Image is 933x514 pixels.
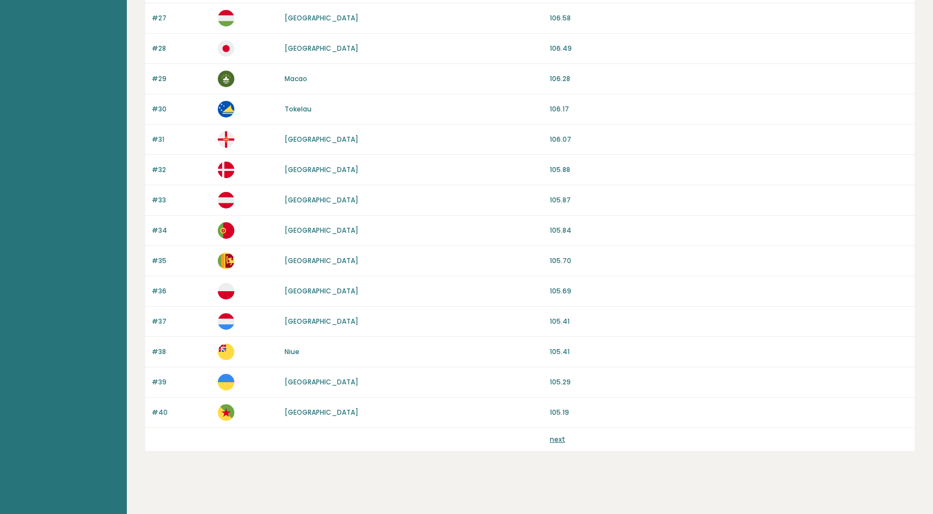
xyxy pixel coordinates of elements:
[550,408,908,417] p: 105.19
[152,256,211,266] p: #35
[152,408,211,417] p: #40
[218,222,234,239] img: pt.svg
[218,10,234,26] img: hu.svg
[550,195,908,205] p: 105.87
[218,253,234,269] img: lk.svg
[152,44,211,53] p: #28
[285,44,358,53] a: [GEOGRAPHIC_DATA]
[218,131,234,148] img: gg.svg
[550,165,908,175] p: 105.88
[550,104,908,114] p: 106.17
[285,135,358,144] a: [GEOGRAPHIC_DATA]
[218,162,234,178] img: dk.svg
[285,74,307,83] a: Macao
[152,195,211,205] p: #33
[218,374,234,390] img: ua.svg
[285,347,299,356] a: Niue
[550,135,908,144] p: 106.07
[152,317,211,326] p: #37
[285,226,358,235] a: [GEOGRAPHIC_DATA]
[550,74,908,84] p: 106.28
[218,344,234,360] img: nu.svg
[285,317,358,326] a: [GEOGRAPHIC_DATA]
[218,71,234,87] img: mo.svg
[152,135,211,144] p: #31
[550,286,908,296] p: 105.69
[550,317,908,326] p: 105.41
[285,104,312,114] a: Tokelau
[550,44,908,53] p: 106.49
[285,13,358,23] a: [GEOGRAPHIC_DATA]
[285,286,358,296] a: [GEOGRAPHIC_DATA]
[152,347,211,357] p: #38
[152,104,211,114] p: #30
[218,404,234,421] img: gf.svg
[285,165,358,174] a: [GEOGRAPHIC_DATA]
[285,377,358,387] a: [GEOGRAPHIC_DATA]
[152,286,211,296] p: #36
[218,40,234,57] img: jp.svg
[152,377,211,387] p: #39
[285,195,358,205] a: [GEOGRAPHIC_DATA]
[152,74,211,84] p: #29
[285,256,358,265] a: [GEOGRAPHIC_DATA]
[218,283,234,299] img: pl.svg
[550,347,908,357] p: 105.41
[550,435,565,444] a: next
[550,13,908,23] p: 106.58
[285,408,358,417] a: [GEOGRAPHIC_DATA]
[152,165,211,175] p: #32
[152,226,211,235] p: #34
[550,377,908,387] p: 105.29
[550,226,908,235] p: 105.84
[218,101,234,117] img: tk.svg
[152,13,211,23] p: #27
[218,313,234,330] img: lu.svg
[550,256,908,266] p: 105.70
[218,192,234,208] img: at.svg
